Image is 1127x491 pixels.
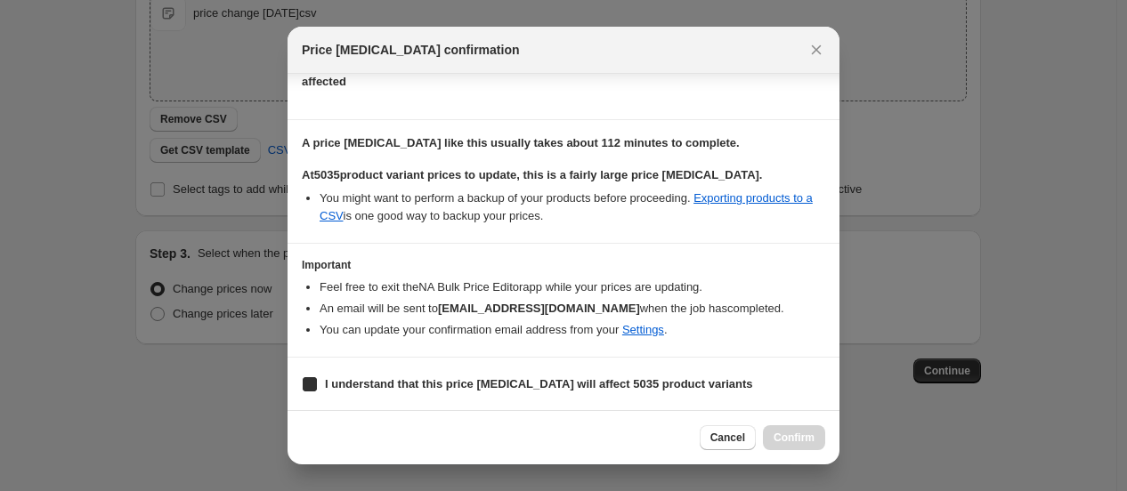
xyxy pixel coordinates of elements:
[302,168,762,181] b: At 5035 product variant prices to update, this is a fairly large price [MEDICAL_DATA].
[320,321,825,339] li: You can update your confirmation email address from your .
[320,300,825,318] li: An email will be sent to when the job has completed .
[710,431,745,445] span: Cancel
[804,37,829,62] button: Close
[320,189,825,225] li: You might want to perform a backup of your products before proceeding. is one good way to backup ...
[302,136,740,149] b: A price [MEDICAL_DATA] like this usually takes about 112 minutes to complete.
[320,191,813,222] a: Exporting products to a CSV
[438,302,640,315] b: [EMAIL_ADDRESS][DOMAIN_NAME]
[700,425,756,450] button: Cancel
[302,258,825,272] h3: Important
[320,278,825,296] li: Feel free to exit the NA Bulk Price Editor app while your prices are updating.
[325,377,753,390] b: I understand that this price [MEDICAL_DATA] will affect 5035 product variants
[622,323,664,336] a: Settings
[302,41,520,59] span: Price [MEDICAL_DATA] confirmation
